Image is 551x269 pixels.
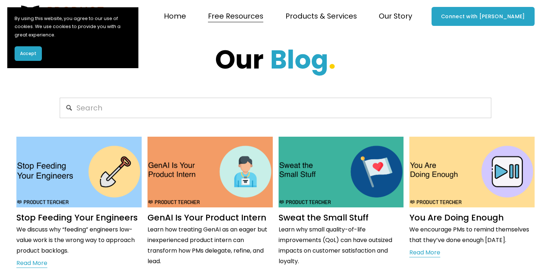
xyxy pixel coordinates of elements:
img: Stop Feeding Your Engineers [16,136,142,208]
a: Home [164,9,186,23]
span: Products & Services [286,10,357,23]
a: GenAI Is Your Product Intern [147,212,266,223]
input: Search [60,98,491,118]
span: Accept [20,50,36,57]
img: Product Teacher [16,5,105,27]
p: Learn how treating GenAI as an eager but inexperienced product intern can transform how PMs deleg... [147,225,273,266]
img: GenAI Is Your Product Intern [147,136,273,208]
p: We discuss why “feeding” engineers low-value work is the wrong way to approach product backlogs. [16,225,142,256]
span: Our Story [379,10,412,23]
a: Read More [16,258,47,269]
img: Sweat the Small Stuff [278,136,404,208]
button: Accept [15,46,42,61]
strong: Our [215,42,264,78]
a: folder dropdown [379,9,412,23]
strong: . [328,42,336,78]
p: By using this website, you agree to our use of cookies. We use cookies to provide you with a grea... [15,15,131,39]
span: Free Resources [208,10,263,23]
a: folder dropdown [286,9,357,23]
p: Learn why small quality-of-life improvements (QoL) can have outsized impacts on customer satisfac... [279,225,404,266]
img: You Are Doing Enough [409,136,535,208]
a: You Are Doing Enough [409,212,504,223]
p: We encourage PMs to remind themselves that they’ve done enough [DATE]. [409,225,535,246]
strong: Blog [270,42,328,78]
a: Read More [409,247,440,258]
section: Cookie banner [7,7,138,68]
a: Stop Feeding Your Engineers [16,212,138,223]
a: folder dropdown [208,9,263,23]
a: Connect with [PERSON_NAME] [432,7,534,26]
a: Sweat the Small Stuff [279,212,369,223]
